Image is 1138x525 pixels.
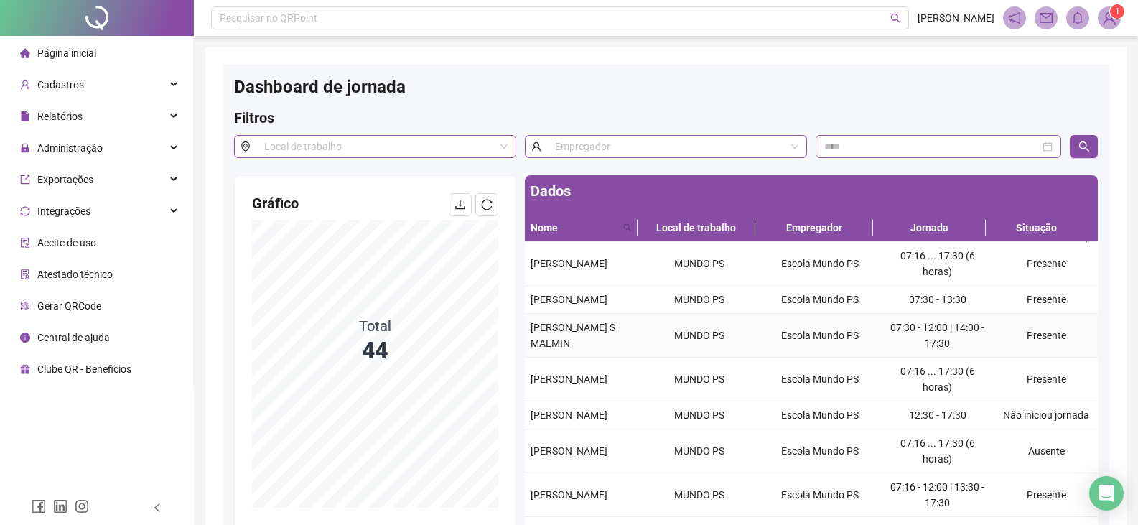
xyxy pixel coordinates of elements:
[640,473,760,517] td: MUNDO PS
[37,269,113,280] span: Atestado técnico
[20,175,30,185] span: export
[880,286,995,314] td: 07:30 - 13:30
[152,503,162,513] span: left
[640,401,760,429] td: MUNDO PS
[1099,7,1120,29] img: 89436
[620,217,635,238] span: search
[1008,11,1021,24] span: notification
[234,109,274,126] span: Filtros
[994,242,1098,286] td: Presente
[481,199,493,210] span: reload
[20,206,30,216] span: sync
[20,269,30,279] span: solution
[994,314,1098,358] td: Presente
[873,214,986,242] th: Jornada
[37,237,96,248] span: Aceite de uso
[918,10,994,26] span: [PERSON_NAME]
[986,214,1087,242] th: Situação
[994,429,1098,473] td: Ausente
[880,401,995,429] td: 12:30 - 17:30
[760,473,880,517] td: Escola Mundo PS
[20,333,30,343] span: info-circle
[640,286,760,314] td: MUNDO PS
[880,429,995,473] td: 07:16 ... 17:30 (6 horas)
[640,314,760,358] td: MUNDO PS
[531,373,607,385] span: [PERSON_NAME]
[1040,11,1053,24] span: mail
[1089,476,1124,511] div: Open Intercom Messenger
[531,182,571,200] span: Dados
[531,489,607,501] span: [PERSON_NAME]
[20,80,30,90] span: user-add
[531,258,607,269] span: [PERSON_NAME]
[37,79,84,90] span: Cadastros
[640,358,760,401] td: MUNDO PS
[760,286,880,314] td: Escola Mundo PS
[525,135,547,158] span: user
[1078,141,1090,152] span: search
[880,242,995,286] td: 07:16 ... 17:30 (6 horas)
[20,111,30,121] span: file
[994,473,1098,517] td: Presente
[880,358,995,401] td: 07:16 ... 17:30 (6 horas)
[37,363,131,375] span: Clube QR - Beneficios
[20,143,30,153] span: lock
[20,364,30,374] span: gift
[20,48,30,58] span: home
[760,401,880,429] td: Escola Mundo PS
[531,445,607,457] span: [PERSON_NAME]
[760,358,880,401] td: Escola Mundo PS
[755,214,873,242] th: Empregador
[234,77,406,97] span: Dashboard de jornada
[994,358,1098,401] td: Presente
[37,174,93,185] span: Exportações
[531,322,615,349] span: [PERSON_NAME] S MALMIN
[37,111,83,122] span: Relatórios
[531,409,607,421] span: [PERSON_NAME]
[760,314,880,358] td: Escola Mundo PS
[37,332,110,343] span: Central de ajuda
[252,195,299,212] span: Gráfico
[880,314,995,358] td: 07:30 - 12:00 | 14:00 - 17:30
[531,294,607,305] span: [PERSON_NAME]
[37,300,101,312] span: Gerar QRCode
[20,301,30,311] span: qrcode
[623,223,632,232] span: search
[1071,11,1084,24] span: bell
[454,199,466,210] span: download
[890,13,901,24] span: search
[760,242,880,286] td: Escola Mundo PS
[75,499,89,514] span: instagram
[32,499,46,514] span: facebook
[994,286,1098,314] td: Presente
[53,499,67,514] span: linkedin
[1115,6,1120,17] span: 1
[37,47,96,59] span: Página inicial
[880,473,995,517] td: 07:16 - 12:00 | 13:30 - 17:30
[531,220,617,236] span: Nome
[20,238,30,248] span: audit
[994,401,1098,429] td: Não iniciou jornada
[638,214,755,242] th: Local de trabalho
[37,142,103,154] span: Administração
[234,135,256,158] span: environment
[37,205,90,217] span: Integrações
[640,242,760,286] td: MUNDO PS
[1110,4,1124,19] sup: Atualize o seu contato no menu Meus Dados
[640,429,760,473] td: MUNDO PS
[760,429,880,473] td: Escola Mundo PS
